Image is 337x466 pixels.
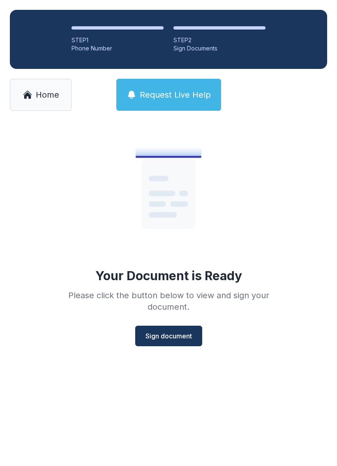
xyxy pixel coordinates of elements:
div: STEP 1 [72,36,164,44]
div: Phone Number [72,44,164,53]
span: Sign document [145,331,192,341]
div: Your Document is Ready [95,268,242,283]
div: STEP 2 [173,36,265,44]
span: Request Live Help [140,89,211,101]
div: Sign Documents [173,44,265,53]
span: Home [36,89,59,101]
div: Please click the button below to view and sign your document. [50,290,287,313]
